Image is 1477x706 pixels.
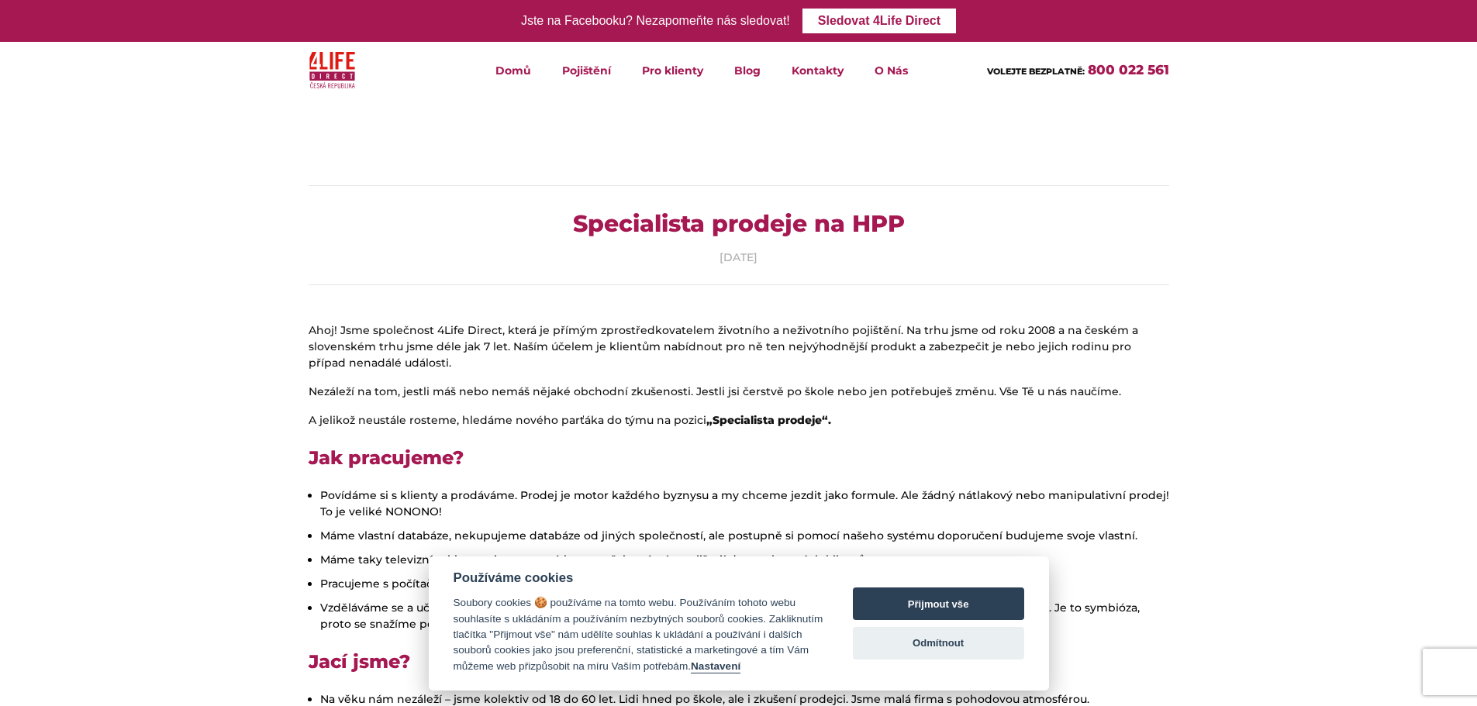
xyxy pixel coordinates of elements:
strong: „Specialista prodeje“. [706,413,831,427]
li: Povídáme si s klienty a prodáváme. Prodej je motor každého byznysu a my chceme jezdit jako formul... [320,487,1169,520]
strong: Jak pracujeme? [309,446,464,469]
button: Odmítnout [853,627,1024,660]
button: Přijmout vše [853,587,1024,620]
p: Nezáleží na tom, jestli máš nebo nemáš nějaké obchodní zkušenosti. Jestli jsi čerstvě po škole ne... [309,384,1169,400]
a: Domů [480,42,547,98]
h1: Specialista prodeje na HPP [309,205,1169,243]
a: 800 022 561 [1088,62,1169,77]
a: Kontakty [776,42,859,98]
span: VOLEJTE BEZPLATNĚ: [987,66,1085,77]
button: Nastavení [691,660,740,673]
div: [DATE] [309,250,1169,266]
a: Blog [719,42,776,98]
li: Máme taky televizní reklamy a internetové kampaně, které nám zajištují dostatek nových klientů. [320,552,1169,568]
strong: Jací jsme? [309,650,410,673]
div: Soubory cookies 🍪 používáme na tomto webu. Používáním tohoto webu souhlasíte s ukládáním a použív... [454,595,823,674]
li: Máme vlastní databáze, nekupujeme databáze od jiných společností, ale postupně si pomocí našeho s... [320,528,1169,544]
img: 4Life Direct Česká republika logo [309,48,356,92]
p: A jelikož neustále rosteme, hledáme nového parťáka do týmu na pozici [309,412,1169,429]
div: Jste na Facebooku? Nezapomeňte nás sledovat! [521,10,790,33]
li: Pracujeme s počítačem. Posíláme emaily, kopírujeme texty a pracujeme v našich interních systémech. [320,576,1169,592]
a: Sledovat 4Life Direct [802,9,956,33]
div: Používáme cookies [454,570,823,586]
li: Vzděláváme se a učíme se novým věcem. Rovnice je jednoduchá – když prodáváš, tak vydělá firma a k... [320,600,1169,632]
p: Ahoj! Jsme společnost 4Life Direct, která je přímým zprostředkovatelem životního a neživotního po... [309,322,1169,371]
